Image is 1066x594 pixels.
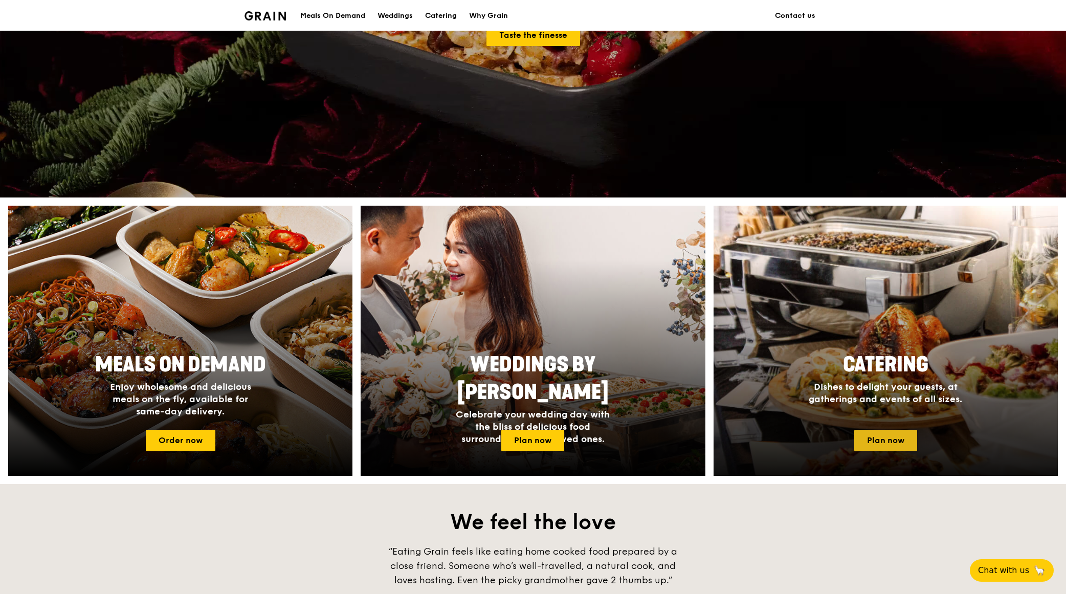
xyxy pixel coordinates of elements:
[456,409,610,445] span: Celebrate your wedding day with the bliss of delicious food surrounded by your loved ones.
[1033,564,1046,577] span: 🦙
[425,1,457,31] div: Catering
[380,544,686,587] div: “Eating Grain feels like eating home cooked food prepared by a close friend. Someone who’s well-t...
[843,353,928,377] span: Catering
[501,430,564,451] a: Plan now
[854,430,917,451] a: Plan now
[8,206,352,476] a: Meals On DemandEnjoy wholesome and delicious meals on the fly, available for same-day delivery.Or...
[463,1,514,31] a: Why Grain
[146,430,215,451] a: Order now
[970,559,1054,582] button: Chat with us🦙
[769,1,821,31] a: Contact us
[361,206,705,476] img: weddings-card.4f3003b8.jpg
[419,1,463,31] a: Catering
[978,564,1029,577] span: Chat with us
[469,1,508,31] div: Why Grain
[245,11,286,20] img: Grain
[95,353,266,377] span: Meals On Demand
[377,1,413,31] div: Weddings
[371,1,419,31] a: Weddings
[486,25,580,46] a: Taste the finesse
[457,353,609,405] span: Weddings by [PERSON_NAME]
[300,1,365,31] div: Meals On Demand
[8,206,352,476] img: meals-on-demand-card.d2b6f6db.png
[110,381,251,417] span: Enjoy wholesome and delicious meals on the fly, available for same-day delivery.
[714,206,1058,476] a: CateringDishes to delight your guests, at gatherings and events of all sizes.Plan now
[809,381,962,405] span: Dishes to delight your guests, at gatherings and events of all sizes.
[361,206,705,476] a: Weddings by [PERSON_NAME]Celebrate your wedding day with the bliss of delicious food surrounded b...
